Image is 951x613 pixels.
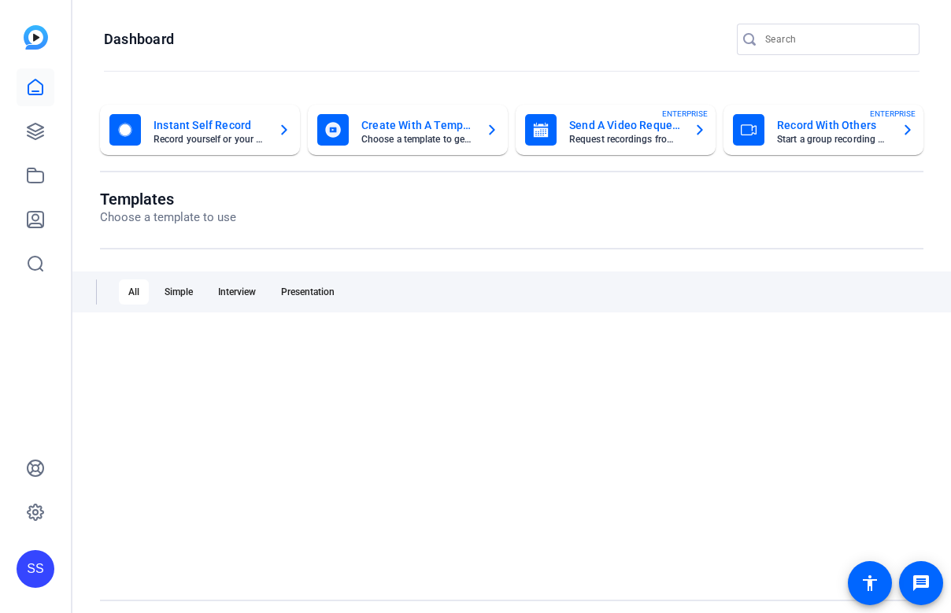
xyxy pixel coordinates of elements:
[516,105,716,155] button: Send A Video RequestRequest recordings from anyone, anywhereENTERPRISE
[119,279,149,305] div: All
[155,279,202,305] div: Simple
[24,25,48,50] img: blue-gradient.svg
[17,550,54,588] div: SS
[777,135,889,144] mat-card-subtitle: Start a group recording session
[777,116,889,135] mat-card-title: Record With Others
[272,279,344,305] div: Presentation
[209,279,265,305] div: Interview
[104,30,174,49] h1: Dashboard
[100,209,236,227] p: Choose a template to use
[308,105,508,155] button: Create With A TemplateChoose a template to get started
[723,105,923,155] button: Record With OthersStart a group recording sessionENTERPRISE
[569,135,681,144] mat-card-subtitle: Request recordings from anyone, anywhere
[361,116,473,135] mat-card-title: Create With A Template
[912,574,931,593] mat-icon: message
[154,116,265,135] mat-card-title: Instant Self Record
[361,135,473,144] mat-card-subtitle: Choose a template to get started
[100,190,236,209] h1: Templates
[870,108,916,120] span: ENTERPRISE
[569,116,681,135] mat-card-title: Send A Video Request
[154,135,265,144] mat-card-subtitle: Record yourself or your screen
[765,30,907,49] input: Search
[860,574,879,593] mat-icon: accessibility
[662,108,708,120] span: ENTERPRISE
[100,105,300,155] button: Instant Self RecordRecord yourself or your screen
